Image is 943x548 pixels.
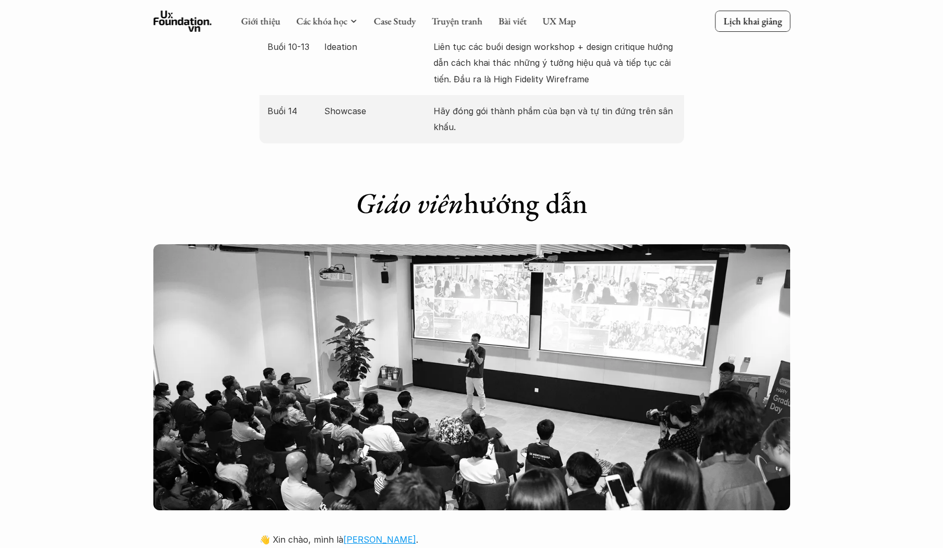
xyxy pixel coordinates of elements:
[267,103,319,119] p: Buổi 14
[715,11,790,31] a: Lịch khai giảng
[343,534,416,545] a: [PERSON_NAME]
[431,15,482,27] a: Truyện tranh
[259,186,684,220] h1: hướng dẫn
[259,532,684,547] p: 👋 Xin chào, mình là .
[324,103,428,119] p: Showcase
[542,15,576,27] a: UX Map
[374,15,416,27] a: Case Study
[498,15,526,27] a: Bài viết
[723,15,782,27] p: Lịch khai giảng
[434,39,676,87] p: Liên tục các buổi design workshop + design critique hướng dẫn cách khai thác những ý tưởng hiệu q...
[267,39,319,55] p: Buổi 10-13
[241,15,280,27] a: Giới thiệu
[296,15,347,27] a: Các khóa học
[434,103,676,135] p: Hãy đóng gói thành phầm của bạn và tự tin đứng trên sân khấu.
[324,39,428,55] p: Ideation
[356,184,464,221] em: Giáo viên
